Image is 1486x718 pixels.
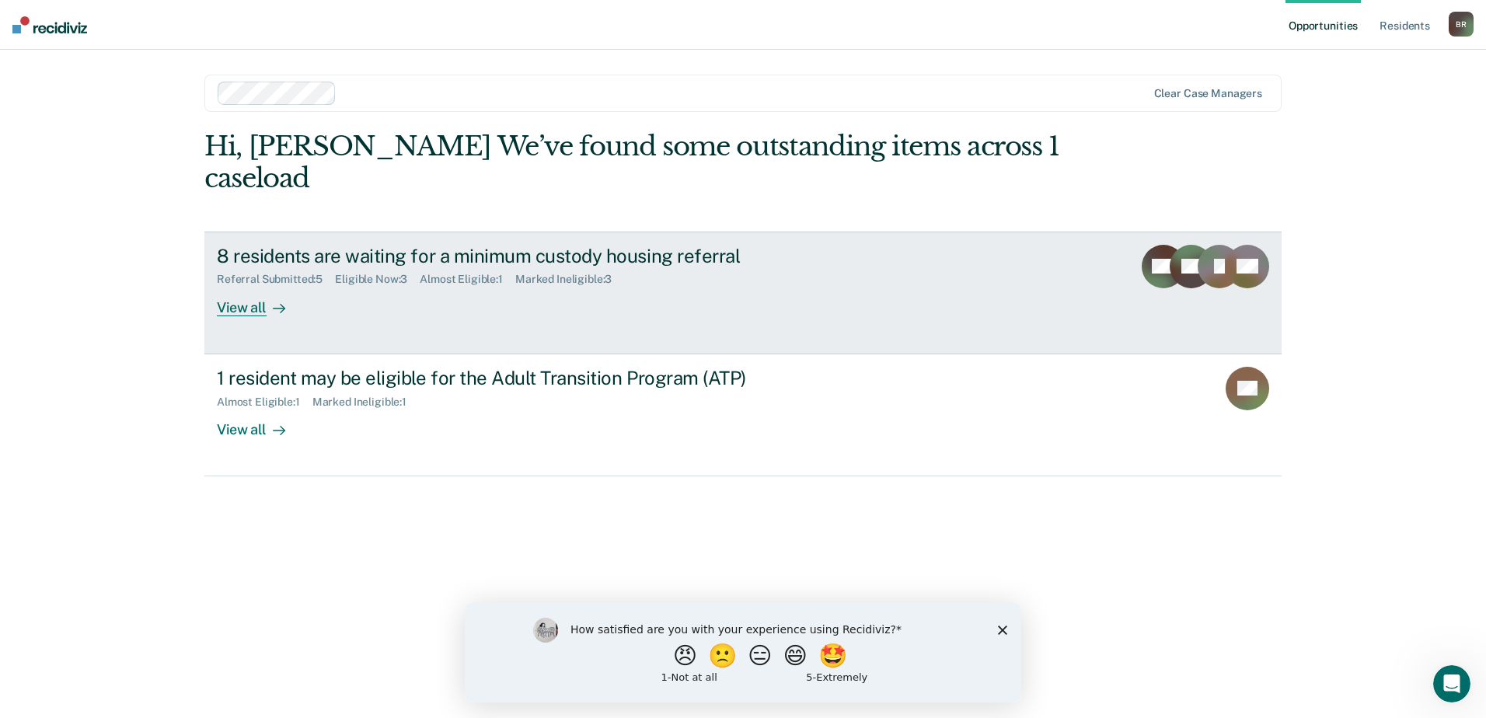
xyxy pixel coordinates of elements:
div: Clear case managers [1154,87,1262,100]
div: View all [217,286,304,316]
div: B R [1449,12,1474,37]
a: 8 residents are waiting for a minimum custody housing referralReferral Submitted:5Eligible Now:3A... [204,232,1282,354]
a: 1 resident may be eligible for the Adult Transition Program (ATP)Almost Eligible:1Marked Ineligib... [204,354,1282,476]
div: Almost Eligible : 1 [217,396,312,409]
div: Almost Eligible : 1 [420,273,515,286]
div: Marked Ineligible : 1 [312,396,419,409]
iframe: Survey by Kim from Recidiviz [465,602,1021,702]
div: Marked Ineligible : 3 [515,273,624,286]
button: BR [1449,12,1474,37]
div: 8 residents are waiting for a minimum custody housing referral [217,245,762,267]
iframe: Intercom live chat [1433,665,1470,702]
div: 1 resident may be eligible for the Adult Transition Program (ATP) [217,367,762,389]
div: Eligible Now : 3 [335,273,420,286]
div: Hi, [PERSON_NAME] We’ve found some outstanding items across 1 caseload [204,131,1066,194]
div: View all [217,408,304,438]
div: Referral Submitted : 5 [217,273,335,286]
img: Recidiviz [12,16,87,33]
